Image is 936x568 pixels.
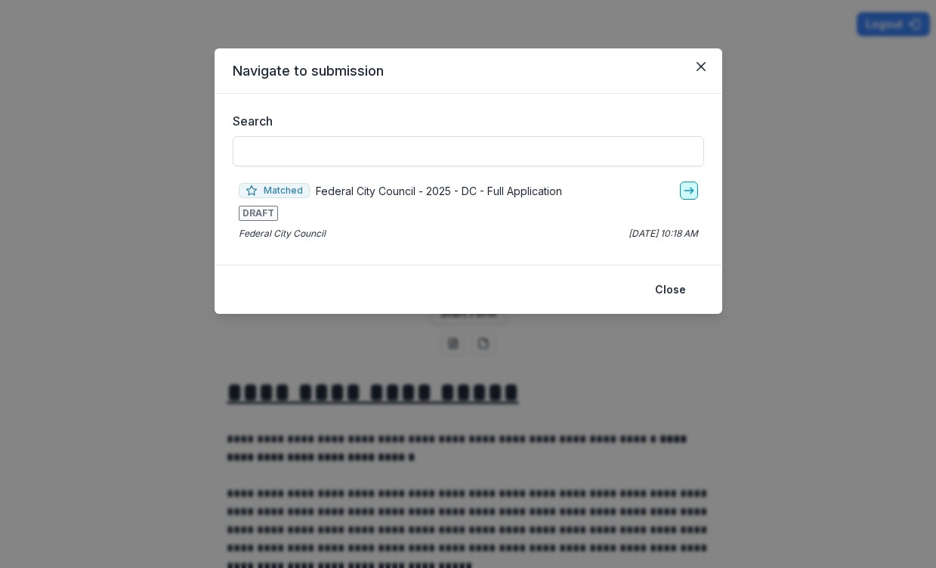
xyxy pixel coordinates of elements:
span: DRAFT [239,206,278,221]
button: Close [689,54,713,79]
button: Close [646,278,695,302]
p: [DATE] 10:18 AM [629,227,698,241]
p: Federal City Council [239,227,326,241]
a: go-to [680,182,698,200]
header: Navigate to submission [215,48,722,94]
span: Matched [239,183,310,198]
p: Federal City Council - 2025 - DC - Full Application [316,183,562,199]
label: Search [233,112,695,130]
